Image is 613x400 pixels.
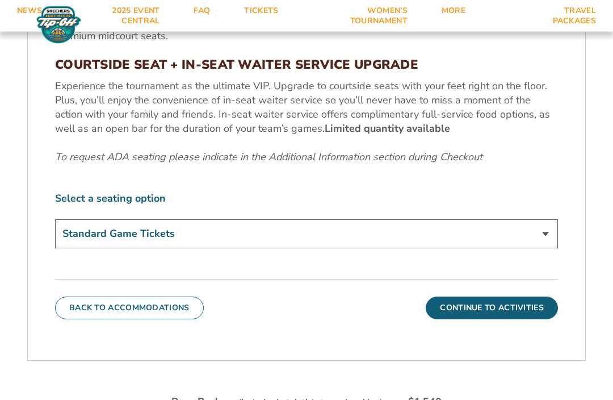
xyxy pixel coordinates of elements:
[426,297,558,320] button: Continue To Activities
[55,80,558,137] p: Experience the tournament as the ultimate VIP. Upgrade to courtside seats with your feet right on...
[325,122,450,136] b: Limited quantity available
[55,58,558,73] h3: COURTSIDE SEAT + IN-SEAT WAITER SERVICE UPGRADE
[55,192,558,206] label: Select a seating option
[55,151,482,164] em: To request ADA seating please indicate in the Additional Information section during Checkout
[55,297,204,320] button: Back To Accommodations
